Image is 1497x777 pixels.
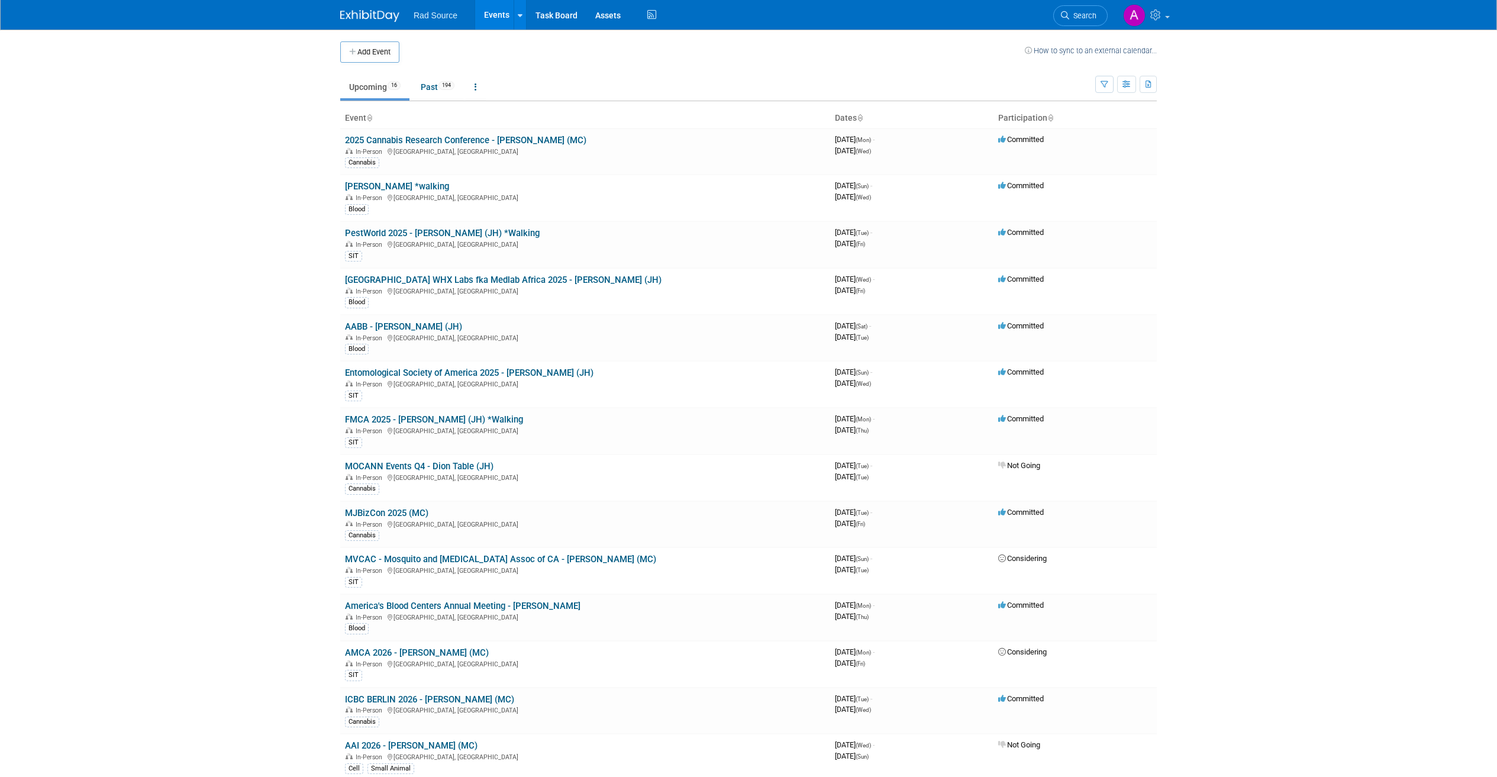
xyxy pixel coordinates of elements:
div: Small Animal [367,763,414,774]
a: Past194 [412,76,463,98]
span: [DATE] [835,379,871,388]
span: Committed [998,181,1044,190]
div: [GEOGRAPHIC_DATA], [GEOGRAPHIC_DATA] [345,705,825,714]
a: Sort by Start Date [857,113,863,122]
span: (Wed) [856,148,871,154]
span: - [870,367,872,376]
span: (Fri) [856,521,865,527]
div: [GEOGRAPHIC_DATA], [GEOGRAPHIC_DATA] [345,239,825,249]
span: (Fri) [856,241,865,247]
span: - [870,461,872,470]
a: MJBizCon 2025 (MC) [345,508,428,518]
span: - [873,647,875,656]
span: (Mon) [856,649,871,656]
span: (Wed) [856,707,871,713]
div: [GEOGRAPHIC_DATA], [GEOGRAPHIC_DATA] [345,752,825,761]
img: In-Person Event [346,707,353,712]
a: Sort by Participation Type [1047,113,1053,122]
div: [GEOGRAPHIC_DATA], [GEOGRAPHIC_DATA] [345,565,825,575]
span: [DATE] [835,705,871,714]
div: [GEOGRAPHIC_DATA], [GEOGRAPHIC_DATA] [345,333,825,342]
img: In-Person Event [346,288,353,294]
img: In-Person Event [346,194,353,200]
div: SIT [345,251,362,262]
span: (Sun) [856,369,869,376]
span: [DATE] [835,554,872,563]
img: In-Person Event [346,521,353,527]
a: FMCA 2025 - [PERSON_NAME] (JH) *Walking [345,414,523,425]
div: [GEOGRAPHIC_DATA], [GEOGRAPHIC_DATA] [345,425,825,435]
div: SIT [345,437,362,448]
span: (Tue) [856,567,869,573]
span: [DATE] [835,752,869,760]
span: [DATE] [835,425,869,434]
th: Participation [993,108,1157,128]
div: [GEOGRAPHIC_DATA], [GEOGRAPHIC_DATA] [345,612,825,621]
a: Entomological Society of America 2025 - [PERSON_NAME] (JH) [345,367,593,378]
span: (Tue) [856,510,869,516]
span: [DATE] [835,146,871,155]
a: [GEOGRAPHIC_DATA] WHX Labs fka Medlab Africa 2025 - [PERSON_NAME] (JH) [345,275,662,285]
img: ExhibitDay [340,10,399,22]
span: In-Person [356,614,386,621]
span: (Fri) [856,288,865,294]
div: Cannabis [345,483,379,494]
img: In-Person Event [346,148,353,154]
span: - [870,554,872,563]
span: Considering [998,647,1047,656]
span: [DATE] [835,414,875,423]
span: [DATE] [835,181,872,190]
th: Event [340,108,830,128]
div: Blood [345,297,369,308]
span: Committed [998,601,1044,610]
span: [DATE] [835,601,875,610]
span: [DATE] [835,508,872,517]
span: [DATE] [835,647,875,656]
span: - [870,181,872,190]
a: PestWorld 2025 - [PERSON_NAME] (JH) *Walking [345,228,540,238]
span: (Wed) [856,276,871,283]
img: In-Person Event [346,567,353,573]
span: Considering [998,554,1047,563]
span: In-Person [356,194,386,202]
div: Cannabis [345,530,379,541]
span: Committed [998,135,1044,144]
img: In-Person Event [346,334,353,340]
span: Search [1069,11,1096,20]
a: AAI 2026 - [PERSON_NAME] (MC) [345,740,478,751]
span: Committed [998,414,1044,423]
a: How to sync to an external calendar... [1025,46,1157,55]
span: (Fri) [856,660,865,667]
span: Not Going [998,740,1040,749]
span: (Wed) [856,381,871,387]
div: SIT [345,577,362,588]
span: In-Person [356,474,386,482]
span: Committed [998,228,1044,237]
span: In-Person [356,334,386,342]
span: In-Person [356,427,386,435]
span: Not Going [998,461,1040,470]
span: (Sun) [856,183,869,189]
img: In-Person Event [346,660,353,666]
span: [DATE] [835,275,875,283]
span: Committed [998,321,1044,330]
span: [DATE] [835,519,865,528]
img: In-Person Event [346,753,353,759]
span: - [873,414,875,423]
span: (Tue) [856,696,869,702]
div: SIT [345,391,362,401]
th: Dates [830,108,993,128]
a: 2025 Cannabis Research Conference - [PERSON_NAME] (MC) [345,135,586,146]
a: [PERSON_NAME] *walking [345,181,449,192]
div: [GEOGRAPHIC_DATA], [GEOGRAPHIC_DATA] [345,659,825,668]
img: In-Person Event [346,427,353,433]
span: (Thu) [856,614,869,620]
div: [GEOGRAPHIC_DATA], [GEOGRAPHIC_DATA] [345,192,825,202]
div: Blood [345,204,369,215]
div: Blood [345,344,369,354]
span: Rad Source [414,11,457,20]
span: In-Person [356,660,386,668]
a: Sort by Event Name [366,113,372,122]
a: MVCAC - Mosquito and [MEDICAL_DATA] Assoc of CA - [PERSON_NAME] (MC) [345,554,656,565]
span: Committed [998,508,1044,517]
